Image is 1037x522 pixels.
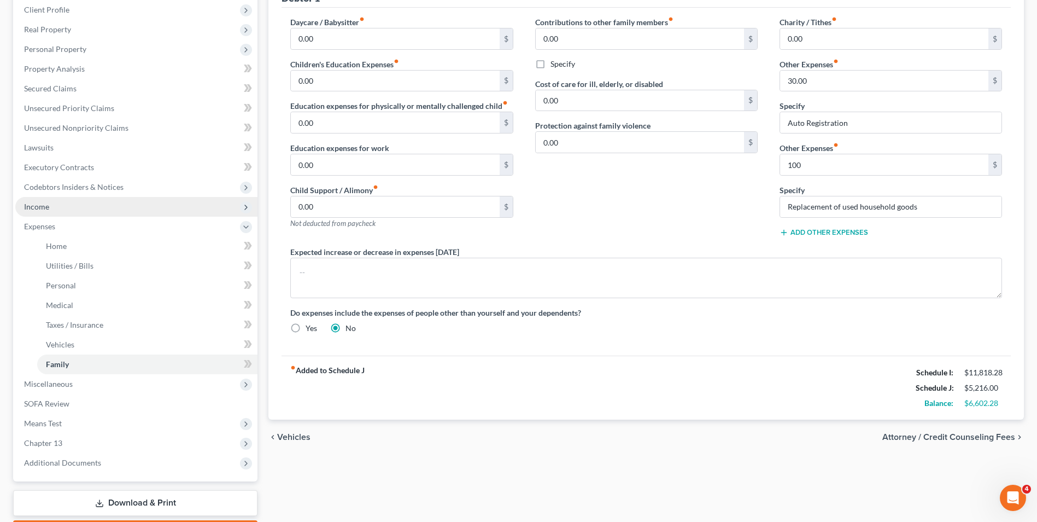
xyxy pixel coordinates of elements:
[500,154,513,175] div: $
[24,438,62,448] span: Chapter 13
[536,90,744,111] input: --
[668,16,673,22] i: fiber_manual_record
[24,84,77,93] span: Secured Claims
[15,59,257,79] a: Property Analysis
[24,202,49,211] span: Income
[37,295,257,315] a: Medical
[46,300,73,310] span: Medical
[359,16,365,22] i: fiber_manual_record
[290,142,389,154] label: Education expenses for work
[46,281,76,290] span: Personal
[277,433,310,442] span: Vehicles
[833,142,839,148] i: fiber_manual_record
[290,184,378,196] label: Child Support / Alimony
[290,365,365,411] strong: Added to Schedule J
[291,154,499,175] input: --
[24,458,101,467] span: Additional Documents
[15,79,257,98] a: Secured Claims
[780,196,1001,217] input: Specify...
[290,100,508,112] label: Education expenses for physically or mentally challenged child
[15,98,257,118] a: Unsecured Priority Claims
[536,28,744,49] input: --
[15,138,257,158] a: Lawsuits
[13,490,257,516] a: Download & Print
[24,419,62,428] span: Means Test
[535,16,673,28] label: Contributions to other family members
[535,78,663,90] label: Cost of care for ill, elderly, or disabled
[744,132,757,153] div: $
[831,16,837,22] i: fiber_manual_record
[24,182,124,192] span: Codebtors Insiders & Notices
[46,340,74,349] span: Vehicles
[536,132,744,153] input: --
[988,154,1001,175] div: $
[37,256,257,276] a: Utilities / Bills
[780,28,988,49] input: --
[291,196,499,217] input: --
[290,365,296,370] i: fiber_manual_record
[268,433,310,442] button: chevron_left Vehicles
[24,163,94,172] span: Executory Contracts
[780,112,1001,133] input: Specify...
[24,103,114,113] span: Unsecured Priority Claims
[24,379,73,388] span: Miscellaneous
[1015,433,1024,442] i: chevron_right
[744,28,757,49] div: $
[502,100,508,106] i: fiber_manual_record
[345,323,356,334] label: No
[268,433,277,442] i: chevron_left
[37,276,257,295] a: Personal
[535,120,651,131] label: Protection against family violence
[46,320,103,329] span: Taxes / Insurance
[290,219,376,228] span: Not deducted from paycheck
[290,307,1002,318] label: Do expenses include the expenses of people other than yourself and your dependents?
[24,44,86,54] span: Personal Property
[1022,485,1031,494] span: 4
[373,184,378,190] i: fiber_manual_record
[37,315,257,335] a: Taxes / Insurance
[37,236,257,256] a: Home
[306,323,317,334] label: Yes
[500,71,513,91] div: $
[988,71,1001,91] div: $
[290,59,399,70] label: Children's Education Expenses
[24,399,69,408] span: SOFA Review
[24,143,54,152] span: Lawsuits
[24,64,85,73] span: Property Analysis
[15,118,257,138] a: Unsecured Nonpriority Claims
[291,71,499,91] input: --
[24,123,128,132] span: Unsecured Nonpriority Claims
[24,25,71,34] span: Real Property
[780,100,805,112] label: Specify
[46,359,69,369] span: Family
[964,398,1002,409] div: $6,602.28
[916,383,954,392] strong: Schedule J:
[291,28,499,49] input: --
[780,154,988,175] input: --
[500,28,513,49] div: $
[964,367,1002,378] div: $11,818.28
[15,158,257,177] a: Executory Contracts
[1000,485,1026,511] iframe: Intercom live chat
[780,71,988,91] input: --
[394,59,399,64] i: fiber_manual_record
[290,246,459,258] label: Expected increase or decrease in expenses [DATE]
[744,90,757,111] div: $
[37,355,257,374] a: Family
[46,261,93,270] span: Utilities / Bills
[882,433,1015,442] span: Attorney / Credit Counseling Fees
[780,142,839,154] label: Other Expenses
[780,228,868,237] button: Add Other Expenses
[550,59,575,69] label: Specify
[924,398,953,408] strong: Balance:
[15,394,257,414] a: SOFA Review
[916,368,953,377] strong: Schedule I:
[291,112,499,133] input: --
[988,28,1001,49] div: $
[37,335,257,355] a: Vehicles
[780,16,837,28] label: Charity / Tithes
[964,382,1002,393] div: $5,216.00
[780,184,805,196] label: Specify
[780,59,839,70] label: Other Expenses
[24,222,55,231] span: Expenses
